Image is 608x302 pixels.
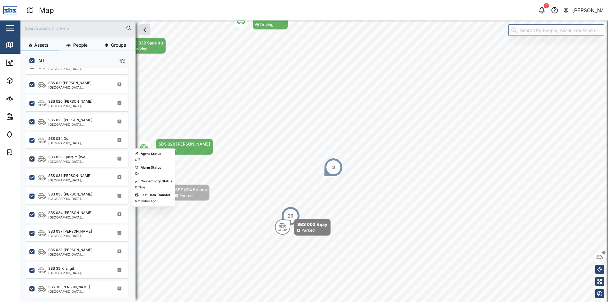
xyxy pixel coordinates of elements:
div: Map marker [281,206,300,226]
div: SBS 024 Don [48,136,71,141]
div: 29 [288,212,293,219]
div: SBS 037 [PERSON_NAME] [48,229,92,234]
div: SBS 028 [PERSON_NAME] [159,141,210,147]
div: Last Data Transfer [141,193,170,198]
div: SBS 038 [PERSON_NAME] [48,247,92,253]
span: People [73,43,88,47]
div: SBS 031 [PERSON_NAME] [48,173,91,179]
input: Search assets or drivers [24,23,132,33]
div: [GEOGRAPHIC_DATA], [GEOGRAPHIC_DATA] [48,271,109,274]
div: Map marker [275,219,331,236]
div: [GEOGRAPHIC_DATA], [GEOGRAPHIC_DATA] [48,197,109,200]
div: 2 [544,3,549,8]
div: [GEOGRAPHIC_DATA], [GEOGRAPHIC_DATA] [48,86,109,89]
div: [GEOGRAPHIC_DATA], [GEOGRAPHIC_DATA] [48,216,109,219]
div: NE 50° [278,229,287,231]
div: 3 [332,164,335,171]
div: SBS 35 Kilangit [48,266,74,271]
div: grid [26,68,135,297]
img: Main Logo [3,3,17,17]
div: Assets [17,77,36,84]
div: Map marker [233,13,288,30]
div: Alarms [17,131,36,138]
div: SBS 004 Eranga [175,187,207,193]
div: [GEOGRAPHIC_DATA], [GEOGRAPHIC_DATA] [48,123,109,126]
div: 6 minutes ago [135,199,156,204]
div: Map marker [107,38,166,54]
div: Map marker [324,158,343,177]
div: Driving [163,147,176,153]
div: [GEOGRAPHIC_DATA], [GEOGRAPHIC_DATA] [48,234,109,237]
div: SBS 020 [PERSON_NAME]... [48,99,95,104]
div: [GEOGRAPHIC_DATA], [GEOGRAPHIC_DATA] [48,179,109,182]
input: Search by People, Asset, Geozone or Place [508,24,604,36]
div: Off [135,157,140,163]
div: Map [39,5,54,16]
div: SBS 034 [PERSON_NAME] [48,210,92,216]
canvas: Map [20,20,608,302]
div: Parked [179,193,192,199]
div: Map marker [136,139,213,155]
button: [PERSON_NAME] [563,6,603,15]
div: Ok [135,171,139,176]
div: SBS 023 [PERSON_NAME] [48,117,92,123]
div: SBS 030 Ephraim (We... [48,155,88,160]
div: [GEOGRAPHIC_DATA], [GEOGRAPHIC_DATA] [48,160,109,163]
span: Groups [111,43,126,47]
div: [GEOGRAPHIC_DATA], [GEOGRAPHIC_DATA] [48,253,109,256]
div: SBS 36 [PERSON_NAME] [48,284,90,290]
div: [GEOGRAPHIC_DATA], [GEOGRAPHIC_DATA] [48,290,109,293]
div: Parked [301,227,315,234]
div: [GEOGRAPHIC_DATA], [GEOGRAPHIC_DATA] [48,141,109,145]
div: [GEOGRAPHIC_DATA], [GEOGRAPHIC_DATA] [48,67,109,70]
label: ALL [35,58,45,63]
div: [GEOGRAPHIC_DATA], [GEOGRAPHIC_DATA] [48,104,109,107]
div: SBS 019 [PERSON_NAME] [48,80,91,86]
div: Agent Status [141,151,161,156]
span: Assets [34,43,48,47]
div: SBS 003 Vijay [297,221,327,227]
div: Sites [17,95,32,102]
div: Tasks [17,149,34,156]
div: Reports [17,113,38,120]
div: Driving [260,22,273,28]
div: Driving [134,46,147,52]
div: Offline [135,185,145,190]
div: [PERSON_NAME] [572,6,603,14]
div: SBS 032 Saua Iru [129,40,163,46]
div: Alarm Status [141,165,161,170]
div: Dashboard [17,59,45,66]
div: Map marker [153,185,210,201]
div: Connectivity Status [141,179,172,184]
div: SBS 033 [PERSON_NAME] [48,192,92,197]
div: Map [17,41,31,48]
